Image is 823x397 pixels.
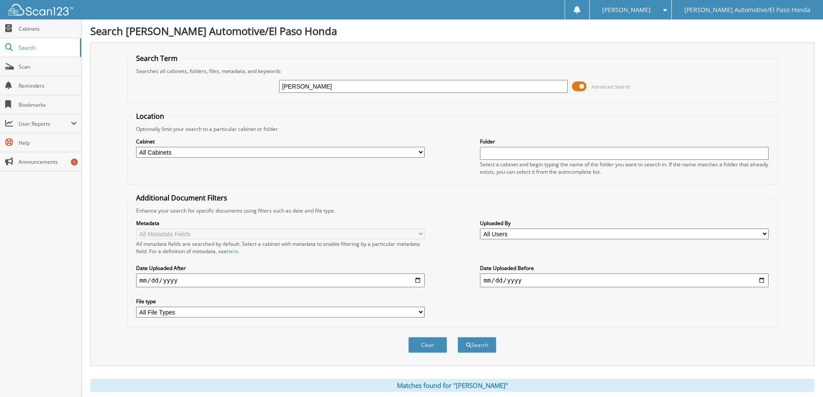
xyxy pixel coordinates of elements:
legend: Additional Document Filters [132,193,232,203]
legend: Location [132,111,168,121]
span: Reminders [19,82,77,89]
span: Search [19,44,76,51]
div: Searches all cabinets, folders, files, metadata, and keywords [132,67,773,75]
img: scan123-logo-white.svg [9,4,73,16]
a: here [227,248,238,255]
span: Announcements [19,158,77,165]
button: Search [458,337,496,353]
label: File type [136,298,425,305]
div: All metadata fields are searched by default. Select a cabinet with metadata to enable filtering b... [136,240,425,255]
span: User Reports [19,120,71,127]
div: Enhance your search for specific documents using filters such as date and file type. [132,207,773,214]
input: start [136,273,425,287]
label: Uploaded By [480,219,769,227]
label: Date Uploaded After [136,264,425,272]
span: [PERSON_NAME] [602,7,651,13]
label: Folder [480,138,769,145]
legend: Search Term [132,54,182,63]
span: Advanced Search [591,83,630,90]
div: 1 [71,159,78,165]
label: Date Uploaded Before [480,264,769,272]
input: end [480,273,769,287]
span: Cabinets [19,25,77,32]
div: Matches found for "[PERSON_NAME]" [90,379,814,392]
label: Cabinet [136,138,425,145]
button: Clear [408,337,447,353]
span: Bookmarks [19,101,77,108]
span: Scan [19,63,77,70]
span: [PERSON_NAME] Automotive/El Paso Honda [684,7,810,13]
span: Help [19,139,77,146]
h1: Search [PERSON_NAME] Automotive/El Paso Honda [90,24,814,38]
label: Metadata [136,219,425,227]
div: Select a cabinet and begin typing the name of the folder you want to search in. If the name match... [480,161,769,175]
div: Optionally limit your search to a particular cabinet or folder [132,125,773,133]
